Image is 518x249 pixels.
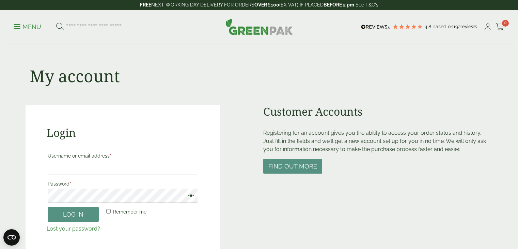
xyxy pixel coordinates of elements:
[48,207,99,222] button: Log in
[48,151,198,161] label: Username or email address
[225,18,293,35] img: GreenPak Supplies
[361,25,391,29] img: REVIEWS.io
[356,2,378,8] a: See T&C's
[14,23,41,30] a: Menu
[496,24,504,30] i: Cart
[263,129,492,153] p: Registering for an account gives you the ability to access your order status and history. Just fi...
[254,2,279,8] strong: OVER £100
[106,209,111,214] input: Remember me
[425,24,433,29] span: 4.8
[263,105,492,118] h2: Customer Accounts
[460,24,477,29] span: reviews
[483,24,492,30] i: My Account
[48,179,198,189] label: Password
[392,24,423,30] div: 4.8 Stars
[263,163,322,170] a: Find out more
[47,225,100,232] a: Lost your password?
[496,22,504,32] a: 0
[433,24,453,29] span: Based on
[3,229,20,246] button: Open CMP widget
[263,159,322,174] button: Find out more
[140,2,151,8] strong: FREE
[453,24,460,29] span: 192
[14,23,41,31] p: Menu
[502,20,509,27] span: 0
[324,2,354,8] strong: BEFORE 2 pm
[30,66,120,86] h1: My account
[113,209,146,215] span: Remember me
[47,126,199,139] h2: Login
